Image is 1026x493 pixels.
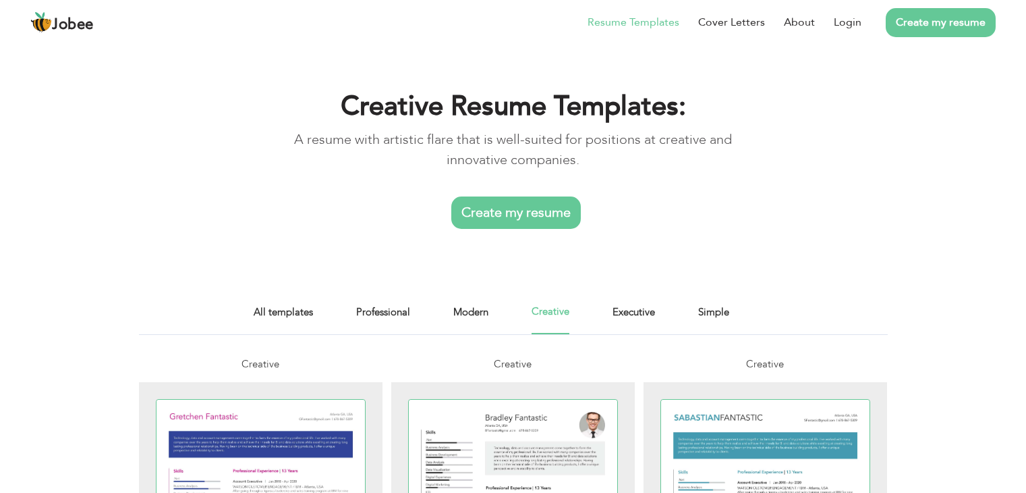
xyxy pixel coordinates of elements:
[289,89,737,124] h1: Creative Resume Templates:
[588,14,679,30] a: Resume Templates
[30,11,52,33] img: jobee.io
[698,304,729,334] a: Simple
[834,14,861,30] a: Login
[746,357,784,371] span: Creative
[289,130,737,170] p: A resume with artistic flare that is well-suited for positions at creative and innovative companies.
[451,197,581,229] a: Create my resume
[886,8,996,37] a: Create my resume
[356,304,410,334] a: Professional
[453,304,488,334] a: Modern
[254,304,313,334] a: All templates
[532,304,569,334] a: Creative
[784,14,815,30] a: About
[241,357,279,371] span: Creative
[612,304,655,334] a: Executive
[698,14,765,30] a: Cover Letters
[494,357,532,371] span: Creative
[52,18,94,32] span: Jobee
[30,11,94,33] a: Jobee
